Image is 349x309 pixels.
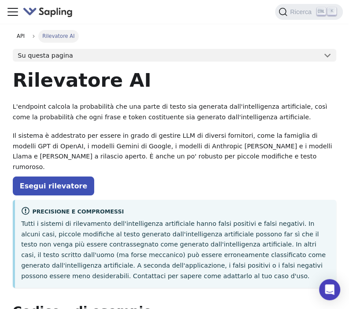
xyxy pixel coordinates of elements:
a: API [13,30,29,42]
img: Sapling.ai [23,6,73,18]
div: Apri Intercom Messenger [319,279,340,300]
a: Sapling.ai [23,6,76,18]
nav: Pangrattato [13,30,336,42]
font: Precisione e compromessi [32,208,124,214]
button: Attiva/disattiva la barra di navigazione [6,5,19,18]
span: Ricerca [287,8,317,15]
p: Tutti i sistemi di rilevamento dell'intelligenza artificiale hanno falsi positivi e falsi negativ... [21,219,330,282]
button: Su questa pagina [13,49,336,62]
p: Il sistema è addestrato per essere in grado di gestire LLM di diversi fornitori, come la famiglia... [13,131,336,173]
a: Esegui rilevatore [13,177,95,195]
button: Ricerca (Ctrl+K) [275,4,342,20]
span: Rilevatore AI [38,30,79,42]
kbd: K [327,7,336,15]
p: L'endpoint calcola la probabilità che una parte di testo sia generata dall'intelligenza artificia... [13,102,336,123]
h1: Rilevatore AI [13,68,336,92]
span: API [17,33,25,39]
